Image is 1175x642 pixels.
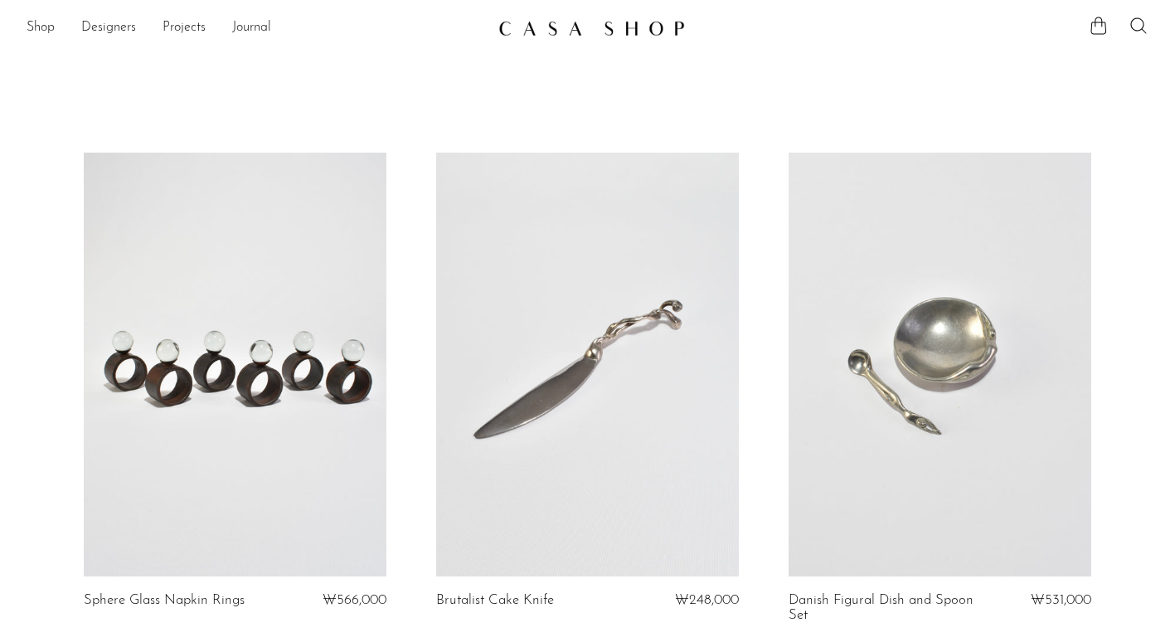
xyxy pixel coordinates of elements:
[1031,593,1091,607] span: ₩531,000
[81,17,136,39] a: Designers
[84,593,245,608] a: Sphere Glass Napkin Rings
[27,14,485,42] ul: NEW HEADER MENU
[27,14,485,42] nav: Desktop navigation
[27,17,55,39] a: Shop
[163,17,206,39] a: Projects
[323,593,386,607] span: ₩566,000
[789,593,991,624] a: Danish Figural Dish and Spoon Set
[232,17,271,39] a: Journal
[436,593,554,608] a: Brutalist Cake Knife
[675,593,739,607] span: ₩248,000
